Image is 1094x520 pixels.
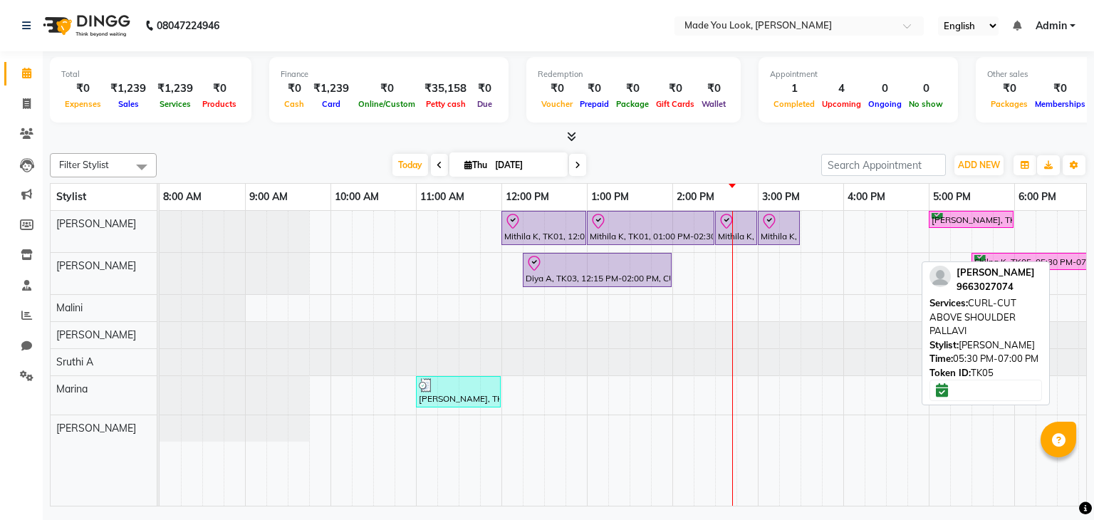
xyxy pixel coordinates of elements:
div: Redemption [538,68,729,80]
div: Total [61,68,240,80]
div: 0 [905,80,947,97]
span: Malini [56,301,83,314]
div: [PERSON_NAME] [929,338,1042,353]
span: Petty cash [422,99,469,109]
div: ₹0 [61,80,105,97]
a: 11:00 AM [417,187,468,207]
a: 2:00 PM [673,187,718,207]
div: ₹1,239 [105,80,152,97]
a: 9:00 AM [246,187,291,207]
span: Expenses [61,99,105,109]
div: Appointment [770,68,947,80]
span: Stylist: [929,339,959,350]
iframe: chat widget [1034,463,1080,506]
span: Memberships [1031,99,1089,109]
div: ₹0 [281,80,308,97]
div: TK05 [929,366,1042,380]
div: [PERSON_NAME], TK04, 11:00 AM-12:00 PM, BLOW DRY STYLIST 3 [417,378,499,405]
span: Sruthi A [56,355,93,368]
a: 6:00 PM [1015,187,1060,207]
span: Thu [461,160,491,170]
div: ₹0 [199,80,240,97]
div: Diya A, TK03, 12:15 PM-02:00 PM, CURL-CUT MID BACK PALLAVI [524,255,670,285]
div: 9663027074 [957,280,1035,294]
span: Time: [929,353,953,364]
div: ₹0 [355,80,419,97]
div: ₹0 [987,80,1031,97]
div: Mithila K, TK01, 12:00 PM-01:00 PM, HAIRCUT [PERSON_NAME] [503,213,585,243]
div: 4 [818,80,865,97]
a: 8:00 AM [160,187,205,207]
span: [PERSON_NAME] [56,328,136,341]
div: [PERSON_NAME], TK02, 05:00 PM-06:00 PM, HAIRCUT [PERSON_NAME] [930,213,1012,227]
div: ₹0 [576,80,613,97]
div: ₹1,239 [308,80,355,97]
a: 5:00 PM [929,187,974,207]
span: Marina [56,383,88,395]
a: 1:00 PM [588,187,632,207]
div: ₹0 [613,80,652,97]
span: Card [318,99,344,109]
div: 1 [770,80,818,97]
a: 3:00 PM [759,187,803,207]
a: 12:00 PM [502,187,553,207]
img: profile [929,266,951,287]
span: Cash [281,99,308,109]
div: 0 [865,80,905,97]
b: 08047224946 [157,6,219,46]
div: Mithila K, TK01, 03:00 PM-03:30 PM, OLAPLEX ADD ON [759,213,798,243]
span: No show [905,99,947,109]
span: Admin [1036,19,1067,33]
input: 2025-09-04 [491,155,562,176]
div: ₹0 [652,80,698,97]
div: ₹0 [698,80,729,97]
span: [PERSON_NAME] [56,217,136,230]
div: ₹0 [472,80,497,97]
span: Services: [929,297,968,308]
div: Mithila K, TK01, 01:00 PM-02:30 PM, ROOT TOUCH UP LONG REGROWTH [PERSON_NAME] [588,213,713,243]
div: ₹1,239 [152,80,199,97]
span: [PERSON_NAME] [957,266,1035,278]
span: Due [474,99,496,109]
span: Completed [770,99,818,109]
span: Products [199,99,240,109]
span: Upcoming [818,99,865,109]
span: CURL-CUT ABOVE SHOULDER PALLAVI [929,297,1016,336]
div: 05:30 PM-07:00 PM [929,352,1042,366]
span: Prepaid [576,99,613,109]
div: Finance [281,68,497,80]
button: ADD NEW [954,155,1004,175]
a: 10:00 AM [331,187,382,207]
span: Stylist [56,190,86,203]
span: Package [613,99,652,109]
div: ₹0 [538,80,576,97]
span: [PERSON_NAME] [56,259,136,272]
input: Search Appointment [821,154,946,176]
img: logo [36,6,134,46]
span: Filter Stylist [59,159,109,170]
span: ADD NEW [958,160,1000,170]
div: Mithila K, TK01, 02:30 PM-03:00 PM, TONING MEDIUM HAIR MEDIUM [717,213,756,243]
span: [PERSON_NAME] [56,422,136,435]
span: Online/Custom [355,99,419,109]
span: Sales [115,99,142,109]
span: Voucher [538,99,576,109]
span: Wallet [698,99,729,109]
span: Packages [987,99,1031,109]
span: Token ID: [929,367,971,378]
span: Ongoing [865,99,905,109]
span: Services [156,99,194,109]
div: ₹0 [1031,80,1089,97]
span: Today [392,154,428,176]
div: ₹35,158 [419,80,472,97]
a: 4:00 PM [844,187,889,207]
span: Gift Cards [652,99,698,109]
